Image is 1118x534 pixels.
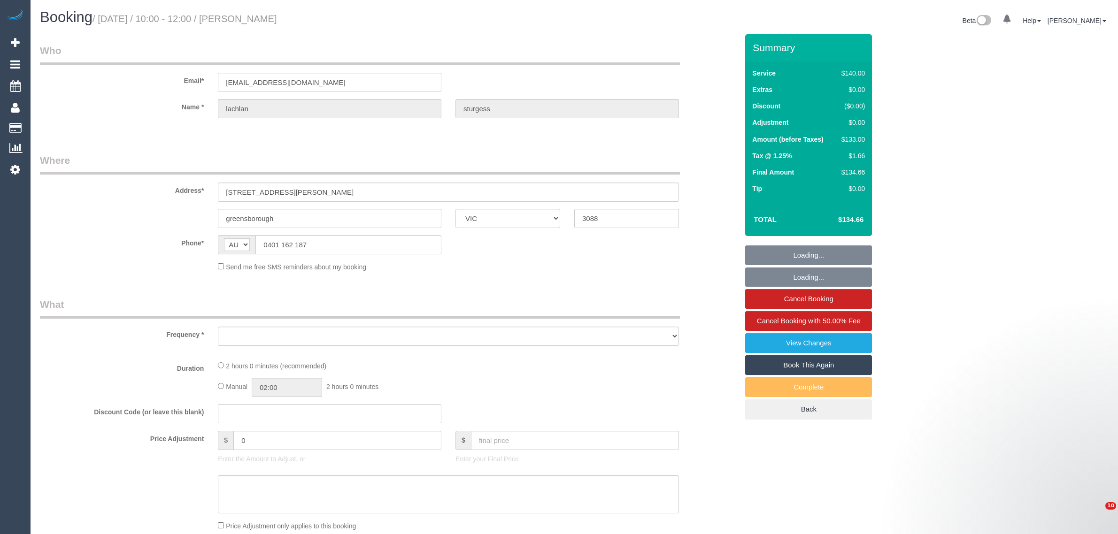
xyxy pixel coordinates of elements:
[752,101,780,111] label: Discount
[33,327,211,339] label: Frequency *
[471,431,679,450] input: final price
[226,522,356,530] span: Price Adjustment only applies to this booking
[93,14,277,24] small: / [DATE] / 10:00 - 12:00 / [PERSON_NAME]
[218,99,441,118] input: First Name*
[1048,17,1106,24] a: [PERSON_NAME]
[574,209,679,228] input: Post Code*
[752,184,762,193] label: Tip
[745,333,872,353] a: View Changes
[33,404,211,417] label: Discount Code (or leave this blank)
[40,44,680,65] legend: Who
[757,317,861,325] span: Cancel Booking with 50.00% Fee
[40,153,680,175] legend: Where
[255,235,441,254] input: Phone*
[838,85,865,94] div: $0.00
[838,168,865,177] div: $134.66
[33,99,211,112] label: Name *
[218,454,441,464] p: Enter the Amount to Adjust, or
[745,399,872,419] a: Back
[1086,502,1109,525] iframe: Intercom live chat
[745,355,872,375] a: Book This Again
[838,69,865,78] div: $140.00
[838,184,865,193] div: $0.00
[33,183,211,195] label: Address*
[455,431,471,450] span: $
[752,151,792,160] label: Tax @ 1.25%
[33,431,211,443] label: Price Adjustment
[745,311,872,331] a: Cancel Booking with 50.00% Fee
[40,9,93,25] span: Booking
[838,151,865,160] div: $1.66
[455,99,679,118] input: Last Name*
[963,17,992,24] a: Beta
[752,135,823,144] label: Amount (before Taxes)
[455,454,679,464] p: Enter your Final Price
[752,118,788,127] label: Adjustment
[752,168,794,177] label: Final Amount
[33,360,211,373] label: Duration
[810,216,864,224] h4: $134.66
[745,289,872,309] a: Cancel Booking
[1105,502,1116,510] span: 10
[218,209,441,228] input: Suburb*
[838,118,865,127] div: $0.00
[1023,17,1041,24] a: Help
[226,263,366,271] span: Send me free SMS reminders about my booking
[752,85,772,94] label: Extras
[754,215,777,223] strong: Total
[33,73,211,85] label: Email*
[752,69,776,78] label: Service
[838,101,865,111] div: ($0.00)
[326,383,378,390] span: 2 hours 0 minutes
[40,298,680,319] legend: What
[218,431,233,450] span: $
[226,383,247,390] span: Manual
[6,9,24,23] img: Automaid Logo
[218,73,441,92] input: Email*
[976,15,991,27] img: New interface
[226,362,326,370] span: 2 hours 0 minutes (recommended)
[838,135,865,144] div: $133.00
[753,42,867,53] h3: Summary
[33,235,211,248] label: Phone*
